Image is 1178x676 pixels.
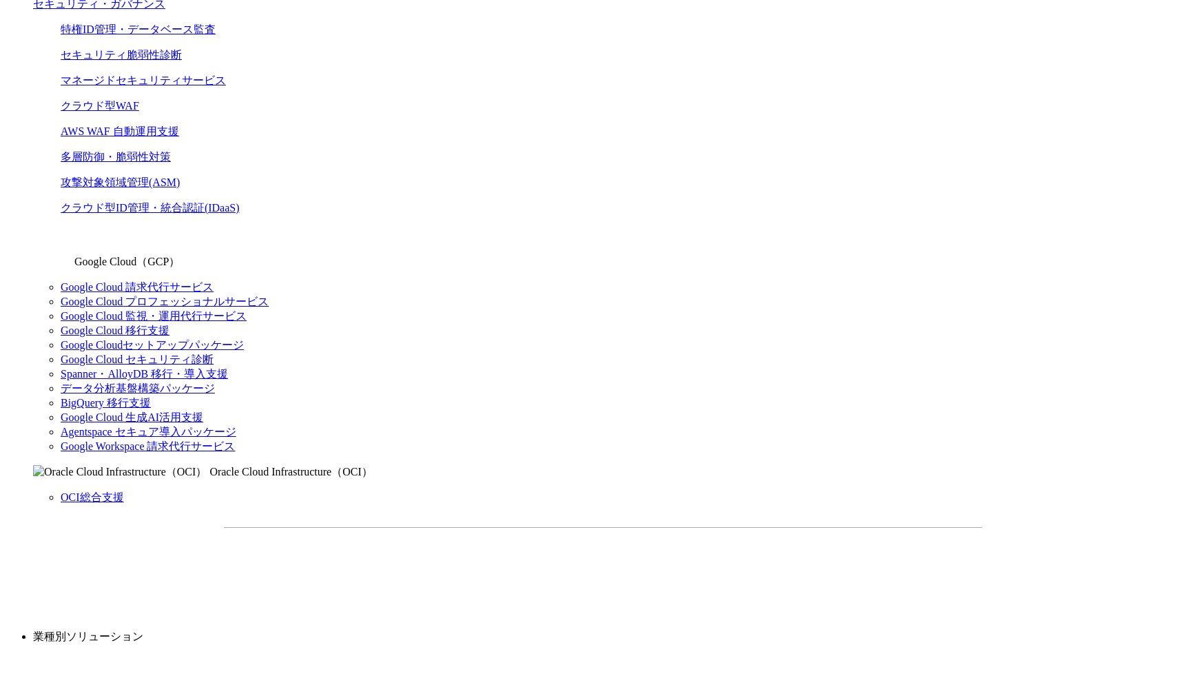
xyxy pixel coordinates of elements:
a: Google Cloud 生成AI活用支援 [61,411,203,423]
a: Google Cloud 請求代行サービス [61,281,214,293]
a: データ分析基盤構築パッケージ [61,382,215,394]
a: マネージドセキュリティサービス [61,74,226,86]
a: セキュリティ脆弱性診断 [61,49,182,61]
img: 矢印 [573,564,584,570]
img: Google Cloud（GCP） [33,227,72,265]
a: Google Workspace 請求代行サービス [61,440,236,452]
a: まずは相談する [610,550,831,584]
a: OCI総合支援 [61,491,124,503]
a: Google Cloud 移行支援 [61,325,169,336]
a: Google Cloud プロフェッショナルサービス [61,296,269,307]
a: Google Cloud セキュリティ診断 [61,354,214,365]
a: クラウド型ID管理・統合認証(IDaaS) [61,202,240,214]
a: 資料を請求する [374,550,596,584]
a: 多層防御・脆弱性対策 [61,151,171,163]
a: Google Cloudセットアップパッケージ [61,339,244,351]
p: 業種別ソリューション [33,630,1172,644]
a: 特権ID管理・データベース監査 [61,23,216,35]
a: クラウド型WAF [61,100,139,112]
a: Spanner・AlloyDB 移行・導入支援 [61,368,228,380]
span: Oracle Cloud Infrastructure（OCI） [209,466,372,478]
span: Google Cloud（GCP） [74,256,180,267]
a: 攻撃対象領域管理(ASM) [61,176,180,188]
a: BigQuery 移行支援 [61,397,151,409]
img: Oracle Cloud Infrastructure（OCI） [33,465,207,480]
a: Agentspace セキュア導入パッケージ [61,426,236,438]
img: 矢印 [809,564,820,570]
a: AWS WAF 自動運用支援 [61,125,179,137]
a: Google Cloud 監視・運用代行サービス [61,310,247,322]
